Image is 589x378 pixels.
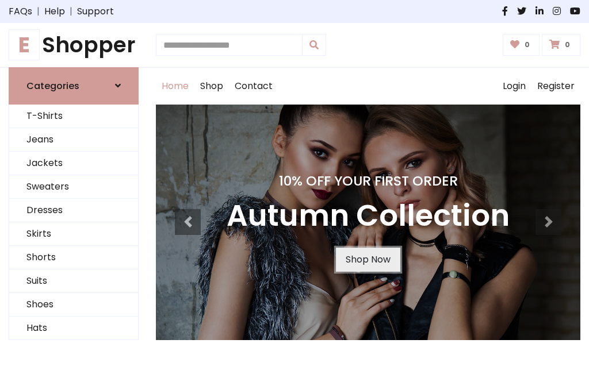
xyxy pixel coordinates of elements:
[32,5,44,18] span: |
[9,67,139,105] a: Categories
[9,128,138,152] a: Jeans
[497,68,531,105] a: Login
[9,5,32,18] a: FAQs
[542,34,580,56] a: 0
[9,175,138,199] a: Sweaters
[9,105,138,128] a: T-Shirts
[9,32,139,58] h1: Shopper
[227,198,510,234] h3: Autumn Collection
[44,5,65,18] a: Help
[9,317,138,340] a: Hats
[156,68,194,105] a: Home
[503,34,540,56] a: 0
[65,5,77,18] span: |
[9,152,138,175] a: Jackets
[26,80,79,91] h6: Categories
[9,246,138,269] a: Shorts
[9,29,40,60] span: E
[562,40,573,50] span: 0
[336,248,400,272] a: Shop Now
[9,269,138,293] a: Suits
[229,68,278,105] a: Contact
[9,32,139,58] a: EShopper
[531,68,580,105] a: Register
[522,40,533,50] span: 0
[77,5,114,18] a: Support
[9,293,138,317] a: Shoes
[9,222,138,246] a: Skirts
[194,68,229,105] a: Shop
[9,199,138,222] a: Dresses
[227,173,510,189] h4: 10% Off Your First Order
